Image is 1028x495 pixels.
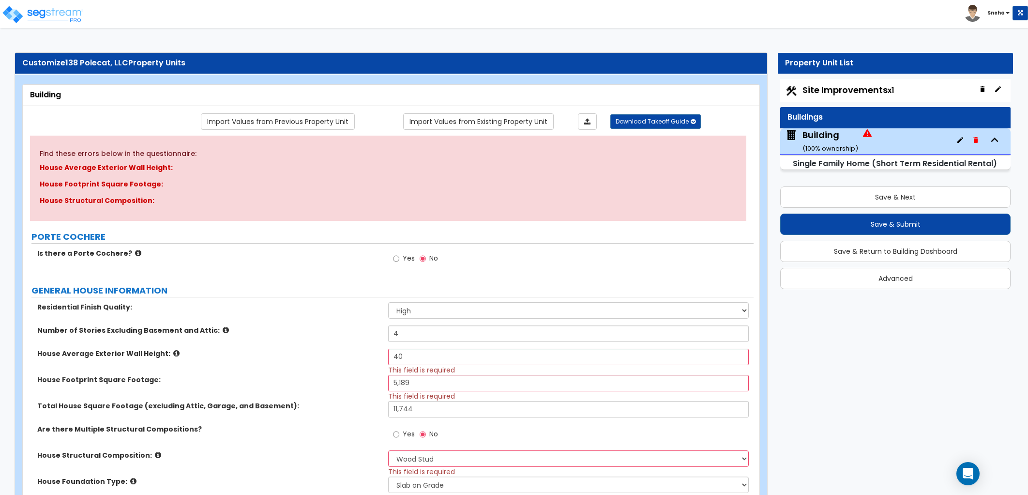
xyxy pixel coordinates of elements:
[780,214,1011,235] button: Save & Submit
[173,350,180,357] i: click for more info!
[37,375,381,385] label: House Footprint Square Footage:
[802,129,858,154] div: Building
[802,84,894,96] span: Site Improvements
[65,57,128,68] span: 138 Polecat, LLC
[40,150,737,157] h5: Find these errors below in the questionnaire:
[785,58,1006,69] div: Property Unit List
[964,5,981,22] img: avatar.png
[785,129,798,141] img: building.svg
[37,477,381,486] label: House Foundation Type:
[793,158,997,169] small: Single Family Home (Short Term Residential Rental)
[393,429,399,440] input: Yes
[22,58,760,69] div: Customize Property Units
[403,429,415,439] span: Yes
[40,162,737,174] p: House Average Exterior Wall Height:
[37,349,381,358] label: House Average Exterior Wall Height:
[388,467,455,477] span: This field is required
[787,112,1003,123] div: Buildings
[31,231,754,243] label: PORTE COCHERE
[403,253,415,263] span: Yes
[616,117,689,125] span: Download Takeoff Guide
[420,429,426,440] input: No
[37,401,381,411] label: Total House Square Footage (excluding Attic, Garage, and Basement):
[785,129,872,154] span: Building
[578,113,597,130] a: Import the dynamic attributes value through Excel sheet
[40,195,737,207] p: House Structural Composition:
[201,113,355,130] a: Import the dynamic attribute values from previous properties.
[393,253,399,264] input: Yes
[31,284,754,297] label: GENERAL HOUSE INFORMATION
[403,113,554,130] a: Import the dynamic attribute values from existing properties.
[30,90,752,101] div: Building
[802,144,858,153] small: ( 100 % ownership)
[785,85,798,97] img: Construction.png
[37,248,381,258] label: Is there a Porte Cochere?
[429,429,438,439] span: No
[388,365,455,375] span: This field is required
[135,249,141,257] i: click for more info!
[130,478,136,485] i: click for more info!
[37,325,381,335] label: Number of Stories Excluding Basement and Attic:
[956,462,980,485] div: Open Intercom Messenger
[987,9,1005,16] b: Sneha
[429,253,438,263] span: No
[888,85,894,95] small: x1
[780,241,1011,262] button: Save & Return to Building Dashboard
[37,424,381,434] label: Are there Multiple Structural Compositions?
[1,5,84,24] img: logo_pro_r.png
[37,302,381,312] label: Residential Finish Quality:
[37,450,381,460] label: House Structural Composition:
[780,268,1011,289] button: Advanced
[388,391,455,401] span: This field is required
[223,326,229,334] i: click for more info!
[40,179,737,190] p: House Footprint Square Footage:
[155,451,161,459] i: click for more info!
[420,253,426,264] input: No
[780,186,1011,208] button: Save & Next
[610,114,701,129] button: Download Takeoff Guide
